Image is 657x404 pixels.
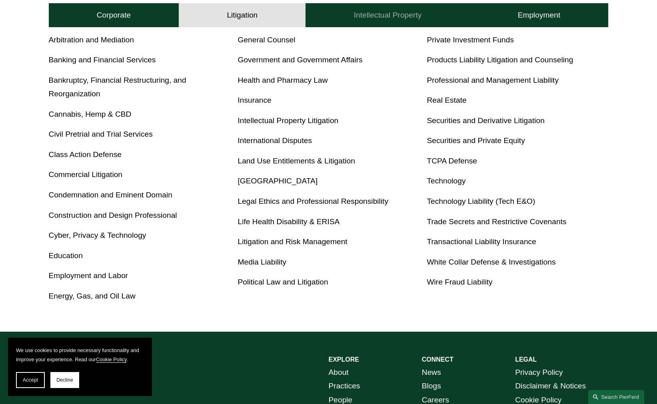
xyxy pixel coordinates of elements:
[427,237,536,246] a: Transactional Liability Insurance
[238,136,312,145] a: International Disputes
[238,116,339,125] a: Intellectual Property Litigation
[49,271,128,280] a: Employment and Labor
[588,390,644,404] a: Search this site
[238,278,328,286] a: Political Law and Litigation
[427,217,566,226] a: Trade Secrets and Restrictive Covenants
[427,136,525,145] a: Securities and Private Equity
[515,356,537,363] strong: LEGAL
[238,157,355,165] a: Land Use Entitlements & Litigation
[49,36,134,44] a: Arbitration and Mediation
[16,372,45,388] button: Accept
[427,36,514,44] a: Private Investment Funds
[329,366,349,380] a: About
[515,379,586,393] a: Disclaimer & Notices
[56,377,73,383] span: Decline
[238,237,347,246] a: Litigation and Risk Management
[238,76,328,84] a: Health and Pharmacy Law
[427,177,465,185] a: Technology
[8,338,152,396] section: Cookie banner
[49,170,122,179] a: Commercial Litigation
[422,356,453,363] strong: CONNECT
[49,150,122,159] a: Class Action Defense
[238,217,340,226] a: Life Health Disability & ERISA
[422,379,441,393] a: Blogs
[23,377,38,383] span: Accept
[49,110,132,118] a: Cannabis, Hemp & CBD
[427,96,466,104] a: Real Estate
[238,197,389,205] a: Legal Ethics and Professional Responsibility
[515,366,563,380] a: Privacy Policy
[427,56,573,64] a: Products Liability Litigation and Counseling
[49,292,136,300] a: Energy, Gas, and Oil Law
[96,356,127,362] a: Cookie Policy
[49,251,83,260] a: Education
[49,231,146,239] a: Cyber, Privacy & Technology
[238,177,318,185] a: [GEOGRAPHIC_DATA]
[49,211,177,219] a: Construction and Design Professional
[427,197,535,205] a: Technology Liability (Tech E&O)
[50,372,79,388] button: Decline
[49,56,156,64] a: Banking and Financial Services
[422,366,441,380] a: News
[329,356,359,363] strong: EXPLORE
[354,10,422,20] h4: Intellectual Property
[329,379,360,393] a: Practices
[16,346,144,364] p: We use cookies to provide necessary functionality and improve your experience. Read our .
[238,96,272,104] a: Insurance
[427,76,559,84] a: Professional and Management Liability
[518,10,561,20] h4: Employment
[238,36,296,44] a: General Counsel
[427,278,492,286] a: Wire Fraud Liability
[49,130,153,138] a: Civil Pretrial and Trial Services
[238,258,287,266] a: Media Liability
[49,191,172,199] a: Condemnation and Eminent Domain
[97,10,131,20] h4: Corporate
[427,157,477,165] a: TCPA Defense
[49,76,186,98] a: Bankruptcy, Financial Restructuring, and Reorganization
[427,258,555,266] a: White Collar Defense & Investigations
[238,56,363,64] a: Government and Government Affairs
[427,116,544,125] a: Securities and Derivative Litigation
[227,10,258,20] h4: Litigation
